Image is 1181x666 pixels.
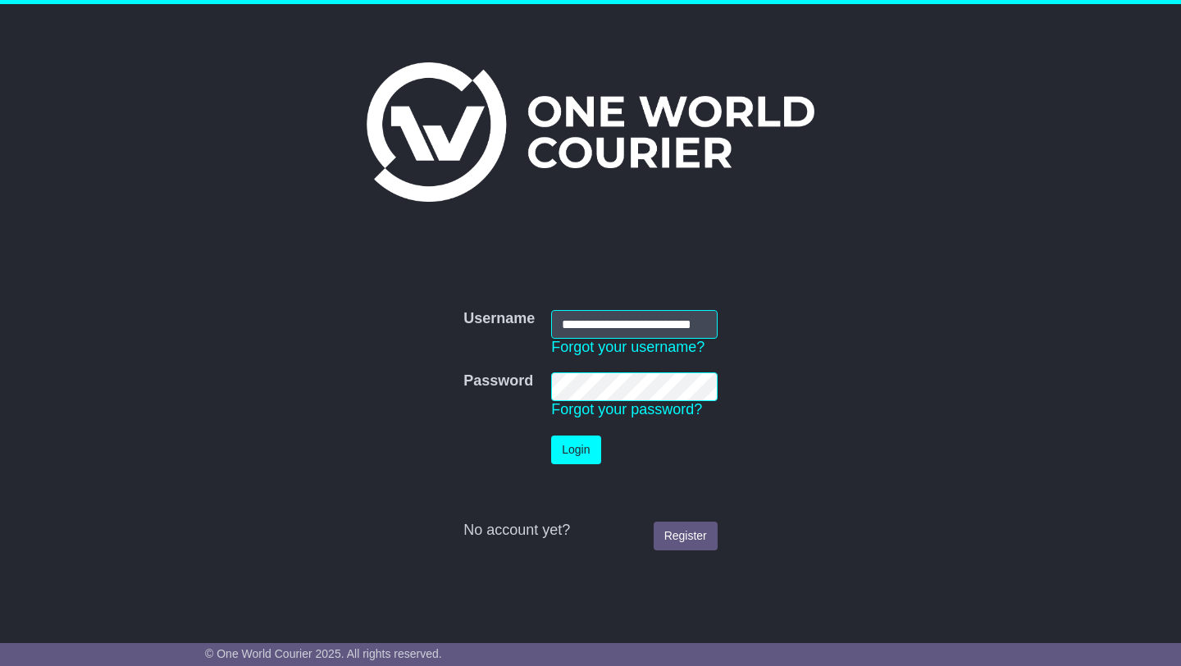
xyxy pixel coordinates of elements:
[551,401,702,417] a: Forgot your password?
[551,339,704,355] a: Forgot your username?
[463,310,535,328] label: Username
[463,372,533,390] label: Password
[654,522,718,550] a: Register
[205,647,442,660] span: © One World Courier 2025. All rights reserved.
[463,522,718,540] div: No account yet?
[367,62,814,202] img: One World
[551,436,600,464] button: Login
